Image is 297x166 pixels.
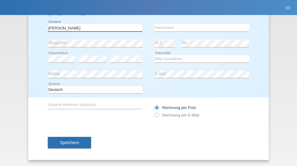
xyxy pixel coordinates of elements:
[285,5,291,11] i: menu
[155,105,158,113] input: Rechnung per Post
[155,113,158,120] input: Rechnung per E-Mail
[155,105,196,110] label: Rechnung per Post
[60,140,79,145] span: Speichern
[282,6,294,9] a: menu
[48,137,91,148] button: Speichern
[155,113,199,117] label: Rechnung per E-Mail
